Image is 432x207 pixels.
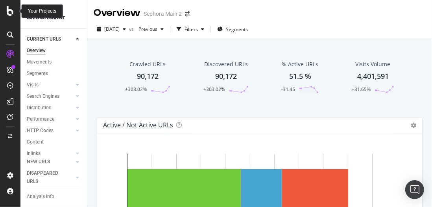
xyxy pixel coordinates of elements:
[129,26,135,32] span: vs
[27,158,50,166] div: NEW URLS
[28,8,56,15] div: Your Projects
[27,192,81,201] a: Analysis Info
[27,115,54,123] div: Performance
[103,120,173,131] h4: Active / Not Active URLs
[27,81,74,89] a: Visits
[27,158,74,166] a: NEW URLS
[135,23,167,35] button: Previous
[94,6,140,20] div: Overview
[174,23,207,35] button: Filters
[27,138,81,146] a: Content
[289,71,311,82] div: 51.5 %
[94,23,129,35] button: [DATE]
[27,104,52,112] div: Distribution
[27,169,74,186] a: DISAPPEARED URLS
[27,169,66,186] div: DISAPPEARED URLS
[226,26,248,33] span: Segments
[27,69,48,78] div: Segments
[27,92,74,101] a: Search Engines
[27,138,44,146] div: Content
[185,11,190,17] div: arrow-right-arrow-left
[405,180,424,199] div: Open Intercom Messenger
[27,69,81,78] a: Segments
[27,149,74,158] a: Inlinks
[204,60,248,68] div: Discovered URLs
[27,127,74,135] a: HTTP Codes
[27,35,74,43] a: CURRENT URLS
[27,58,52,66] div: Movements
[125,86,147,93] div: +303.02%
[357,71,389,82] div: 4,401,591
[27,92,59,101] div: Search Engines
[281,86,295,93] div: -31.45
[137,71,159,82] div: 90,172
[352,86,371,93] div: +31.65%
[411,123,416,128] i: Options
[27,104,74,112] a: Distribution
[104,26,120,32] span: 2025 Sep. 5th
[27,127,54,135] div: HTTP Codes
[185,26,198,33] div: Filters
[215,71,237,82] div: 90,172
[214,23,251,35] button: Segments
[27,81,39,89] div: Visits
[144,10,182,18] div: Sephora Main 2
[27,192,54,201] div: Analysis Info
[203,86,225,93] div: +303.02%
[27,58,81,66] a: Movements
[129,60,166,68] div: Crawled URLs
[27,47,81,55] a: Overview
[356,60,391,68] div: Visits Volume
[27,115,74,123] a: Performance
[27,35,61,43] div: CURRENT URLS
[135,26,157,32] span: Previous
[27,47,46,55] div: Overview
[27,149,41,158] div: Inlinks
[282,60,318,68] div: % Active URLs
